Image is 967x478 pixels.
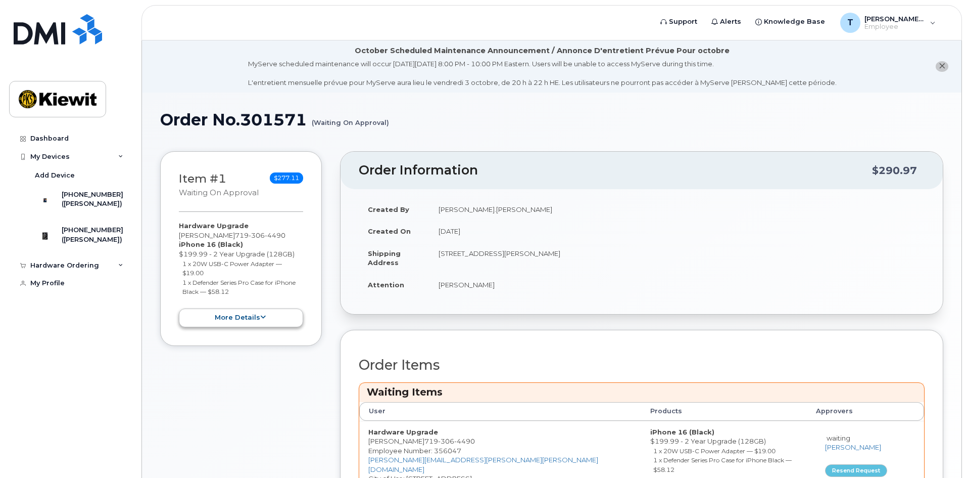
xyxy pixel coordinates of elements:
h2: Order Information [359,163,872,178]
span: Employee Number: 356047 [368,447,461,455]
span: 4490 [265,231,285,239]
td: [PERSON_NAME].[PERSON_NAME] [429,198,925,221]
strong: Hardware Upgrade [179,222,249,230]
strong: iPhone 16 (Black) [650,428,714,436]
div: October Scheduled Maintenance Announcement / Annonce D'entretient Prévue Pour octobre [355,46,730,56]
span: 306 [249,231,265,239]
button: close notification [936,61,948,72]
a: [PERSON_NAME][EMAIL_ADDRESS][PERSON_NAME][PERSON_NAME][DOMAIN_NAME] [368,456,598,473]
small: Waiting On Approval [179,188,259,197]
td: [PERSON_NAME] [429,274,925,296]
th: Approvers [807,402,905,420]
button: Resend request [825,464,887,477]
h2: Order Items [359,358,925,373]
small: 1 x Defender Series Pro Case for iPhone Black — $58.12 [653,456,792,473]
strong: Hardware Upgrade [368,428,438,436]
div: MyServe scheduled maintenance will occur [DATE][DATE] 8:00 PM - 10:00 PM Eastern. Users will be u... [248,59,837,88]
span: waiting [827,434,850,442]
a: [PERSON_NAME] [825,443,881,451]
span: 719 [424,437,475,445]
small: 1 x Defender Series Pro Case for iPhone Black — $58.12 [182,279,296,296]
div: $290.97 [872,161,917,180]
div: [PERSON_NAME] $199.99 - 2 Year Upgrade (128GB) [179,221,303,327]
strong: Created By [368,205,409,213]
strong: Created On [368,227,411,235]
strong: Shipping Address [368,249,401,267]
td: [DATE] [429,220,925,242]
span: 4490 [454,437,475,445]
span: 719 [235,231,285,239]
strong: iPhone 16 (Black) [179,240,243,248]
th: Products [641,402,807,420]
span: $277.11 [270,172,303,184]
small: (Waiting On Approval) [312,111,389,126]
td: [STREET_ADDRESS][PERSON_NAME] [429,242,925,274]
th: User [359,402,641,420]
h3: Waiting Items [367,385,916,399]
strong: Attention [368,281,404,289]
button: more details [179,309,303,327]
iframe: Messenger Launcher [923,434,959,470]
h1: Order No.301571 [160,111,943,128]
small: 1 x 20W USB-C Power Adapter — $19.00 [182,260,282,277]
span: 306 [438,437,454,445]
h3: Item #1 [179,172,259,198]
small: 1 x 20W USB-C Power Adapter — $19.00 [653,447,776,455]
